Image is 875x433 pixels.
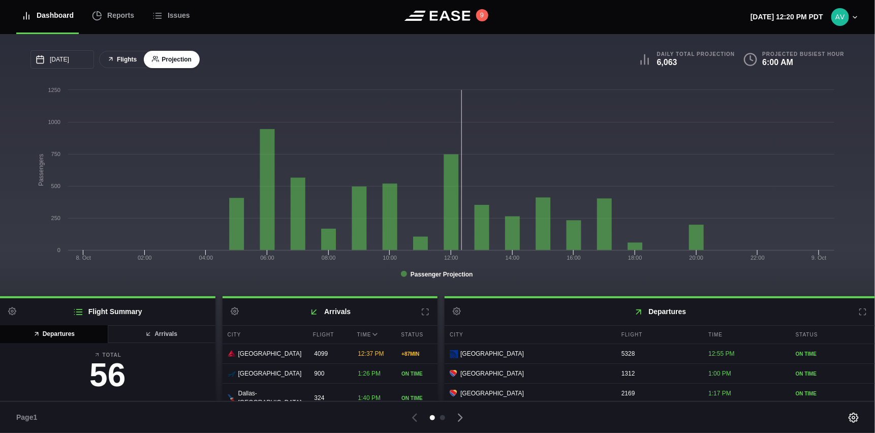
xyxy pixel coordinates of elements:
tspan: Passenger Projection [411,271,473,278]
div: 5328 [616,344,701,363]
tspan: 9. Oct [811,255,826,261]
text: 18:00 [628,255,642,261]
div: 1312 [616,364,701,383]
div: City [445,326,614,344]
div: 324 [309,388,350,408]
text: 22:00 [751,255,765,261]
div: ON TIME [401,394,432,402]
a: Total56 [8,351,207,396]
div: Flight [616,326,701,344]
span: [GEOGRAPHIC_DATA] [460,389,524,398]
text: 14:00 [506,255,520,261]
text: 10:00 [383,255,397,261]
div: ON TIME [796,350,870,358]
div: ON TIME [796,390,870,397]
div: + 87 MIN [401,350,432,358]
div: 4099 [309,344,350,363]
span: 1:26 PM [358,370,381,377]
text: 250 [51,215,60,221]
text: 12:00 [444,255,458,261]
span: Dallas-[GEOGRAPHIC_DATA] [238,389,302,407]
h3: 56 [8,359,207,391]
div: ON TIME [401,370,432,378]
button: 9 [476,9,488,21]
b: 6,063 [657,58,677,67]
text: 0 [57,247,60,253]
div: Time [703,326,788,344]
img: 9eca6f7b035e9ca54b5c6e3bab63db89 [831,8,849,26]
text: 1000 [48,119,60,125]
div: City [223,326,305,344]
span: 1:00 PM [708,370,731,377]
b: Daily Total Projection [657,51,735,57]
span: [GEOGRAPHIC_DATA] [238,369,302,378]
span: Page 1 [16,412,42,423]
b: Projected Busiest Hour [763,51,845,57]
text: 750 [51,151,60,157]
input: mm/dd/yyyy [30,50,94,69]
text: 08:00 [322,255,336,261]
span: 12:55 PM [708,350,734,357]
div: Status [791,326,875,344]
text: 500 [51,183,60,189]
div: Status [396,326,438,344]
span: [GEOGRAPHIC_DATA] [460,369,524,378]
span: 1:40 PM [358,394,381,401]
text: 1250 [48,87,60,93]
text: 02:00 [138,255,152,261]
tspan: Passengers [38,154,45,186]
tspan: 8. Oct [76,255,90,261]
div: Flight [308,326,350,344]
span: 1:17 PM [708,390,731,397]
text: 20:00 [690,255,704,261]
text: 06:00 [260,255,274,261]
div: 2169 [616,384,701,403]
span: [GEOGRAPHIC_DATA] [460,349,524,358]
span: 12:37 PM [358,350,384,357]
h2: Arrivals [223,298,438,325]
b: Total [8,351,207,359]
div: Time [352,326,394,344]
text: 04:00 [199,255,213,261]
text: 16:00 [567,255,581,261]
div: ON TIME [796,370,870,378]
span: [GEOGRAPHIC_DATA] [238,349,302,358]
div: 900 [309,364,350,383]
h2: Departures [445,298,875,325]
b: 6:00 AM [763,58,794,67]
button: Arrivals [107,325,215,343]
p: [DATE] 12:20 PM PDT [751,12,823,22]
button: Flights [99,51,145,69]
button: Projection [144,51,200,69]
